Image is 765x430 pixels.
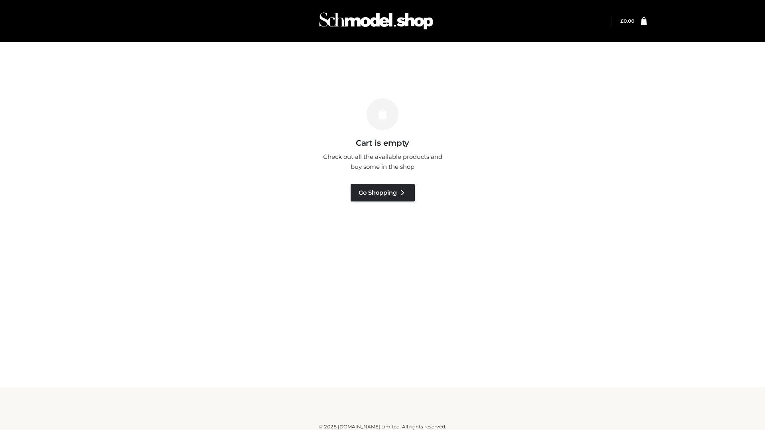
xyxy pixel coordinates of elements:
[351,184,415,201] a: Go Shopping
[136,138,629,148] h3: Cart is empty
[620,18,634,24] a: £0.00
[319,152,446,172] p: Check out all the available products and buy some in the shop
[620,18,624,24] span: £
[620,18,634,24] bdi: 0.00
[316,5,436,37] img: Schmodel Admin 964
